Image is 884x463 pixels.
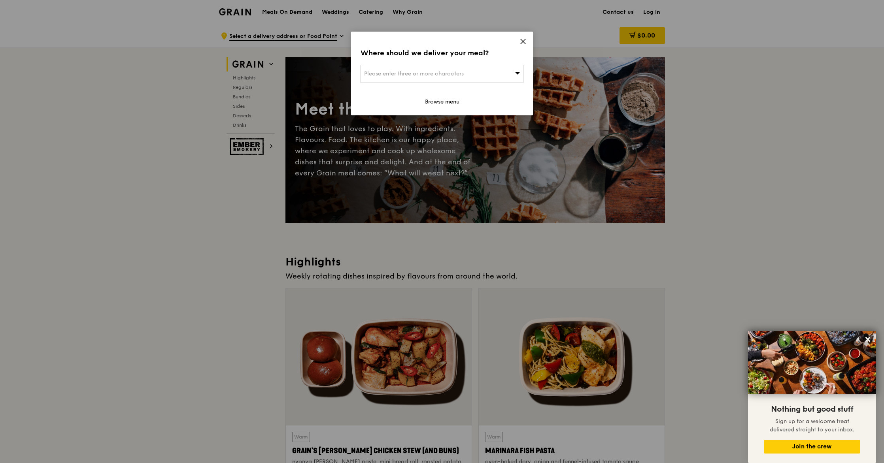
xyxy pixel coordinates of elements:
[425,98,459,106] a: Browse menu
[771,405,853,414] span: Nothing but good stuff
[764,440,860,454] button: Join the crew
[770,418,854,433] span: Sign up for a welcome treat delivered straight to your inbox.
[361,47,523,58] div: Where should we deliver your meal?
[748,331,876,394] img: DSC07876-Edit02-Large.jpeg
[364,70,464,77] span: Please enter three or more characters
[861,333,874,346] button: Close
